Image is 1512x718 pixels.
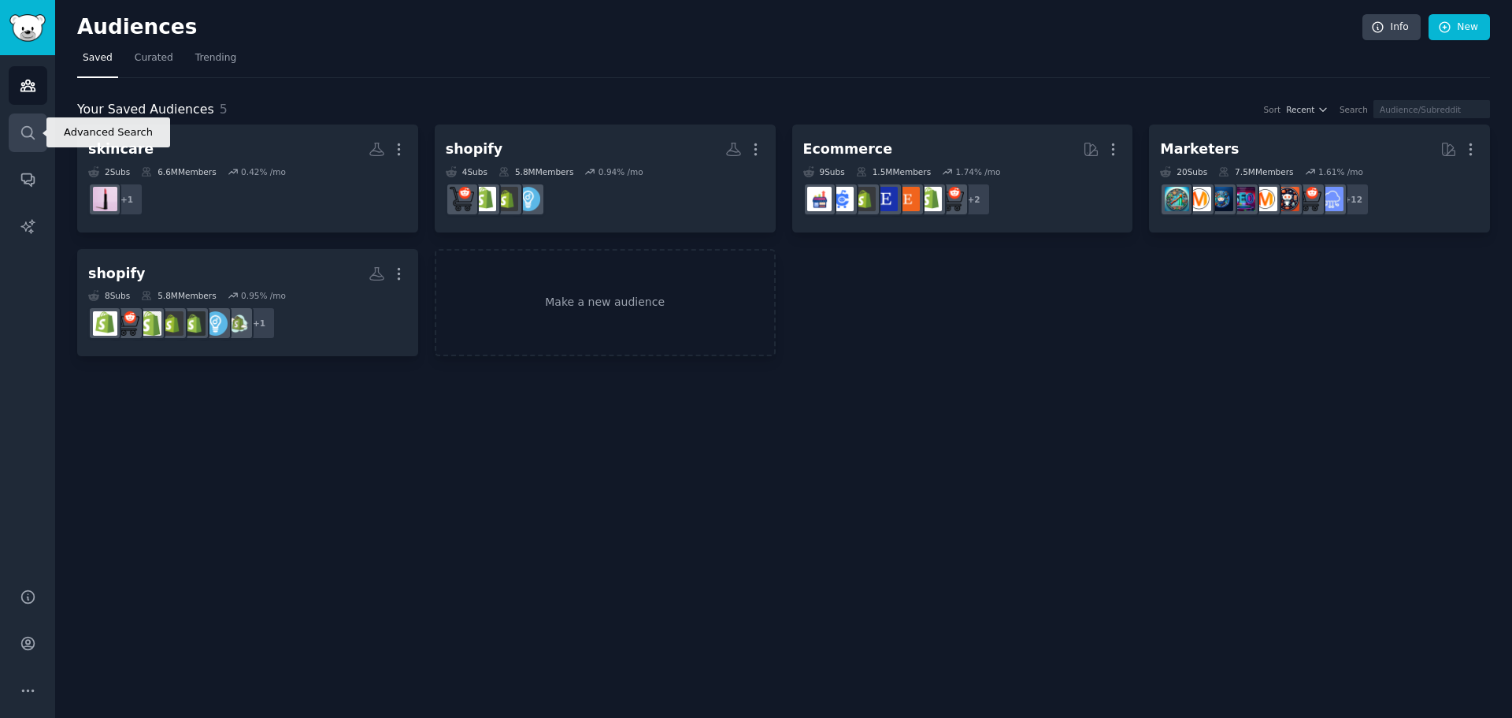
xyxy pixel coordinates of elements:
img: SaaS [1319,187,1343,211]
div: 1.61 % /mo [1318,166,1363,177]
div: 1.5M Members [856,166,931,177]
span: Saved [83,51,113,65]
img: reviewmyshopify [159,311,183,336]
div: 8 Sub s [88,290,130,301]
img: EtsySellers [873,187,898,211]
img: ecommerce [450,187,474,211]
img: reviewmyshopify [851,187,876,211]
div: + 1 [243,307,276,340]
div: 6.6M Members [141,166,216,177]
div: + 12 [1336,183,1369,216]
a: New [1429,14,1490,41]
a: Trending [190,46,242,78]
img: SEO [1231,187,1255,211]
img: shopify [93,311,117,336]
div: 0.95 % /mo [241,290,286,301]
a: Curated [129,46,179,78]
input: Audience/Subreddit [1373,100,1490,118]
div: Search [1340,104,1368,115]
a: Marketers20Subs7.5MMembers1.61% /mo+12SaaSecommercesocialmediamarketingSEOdigital_marketingDigita... [1149,125,1490,233]
h2: Audiences [77,15,1362,40]
div: 0.42 % /mo [241,166,286,177]
img: Entrepreneur [203,311,228,336]
span: Trending [195,51,236,65]
span: Curated [135,51,173,65]
a: skincare2Subs6.6MMembers0.42% /mo+1beauty [77,125,418,233]
button: Recent [1286,104,1329,115]
a: shopify4Subs5.8MMembers0.94% /moEntrepreneurreviewmyshopifyshopifyecommerce [435,125,776,233]
div: shopify [446,140,502,159]
div: + 2 [958,183,991,216]
div: 9 Sub s [803,166,845,177]
div: 4 Sub s [446,166,487,177]
div: Sort [1264,104,1281,115]
img: marketing [1253,187,1277,211]
div: Marketers [1160,140,1239,159]
img: DigitalMarketing [1187,187,1211,211]
div: 20 Sub s [1160,166,1207,177]
img: shopify_geeks [137,311,161,336]
img: ecommerce [115,311,139,336]
img: Shopify_Users [225,311,250,336]
img: ShopifyWebsites [181,311,206,336]
img: Etsy [895,187,920,211]
div: 2 Sub s [88,166,130,177]
img: GummySearch logo [9,14,46,42]
div: 1.74 % /mo [956,166,1001,177]
img: socialmedia [1275,187,1299,211]
a: Ecommerce9Subs1.5MMembers1.74% /mo+2ecommerceshopifyEtsyEtsySellersreviewmyshopifyecommercemarket... [792,125,1133,233]
div: + 1 [110,183,143,216]
div: shopify [88,264,145,284]
div: 5.8M Members [498,166,573,177]
a: shopify8Subs5.8MMembers0.95% /mo+1Shopify_UsersEntrepreneurShopifyWebsitesreviewmyshopifyshopify_... [77,249,418,357]
img: ecommercemarketing [829,187,854,211]
img: ecommerce [1297,187,1321,211]
div: 5.8M Members [141,290,216,301]
div: Ecommerce [803,140,893,159]
span: 5 [220,102,228,117]
img: beauty [93,187,117,211]
div: 7.5M Members [1218,166,1293,177]
img: ecommerce_growth [807,187,832,211]
img: reviewmyshopify [494,187,518,211]
img: shopify [472,187,496,211]
img: Affiliatemarketing [1165,187,1189,211]
span: Your Saved Audiences [77,100,214,120]
a: Make a new audience [435,249,776,357]
a: Saved [77,46,118,78]
span: Recent [1286,104,1314,115]
div: skincare [88,140,154,159]
img: shopify [917,187,942,211]
img: Entrepreneur [516,187,540,211]
img: digital_marketing [1209,187,1233,211]
img: ecommerce [939,187,964,211]
div: 0.94 % /mo [598,166,643,177]
a: Info [1362,14,1421,41]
